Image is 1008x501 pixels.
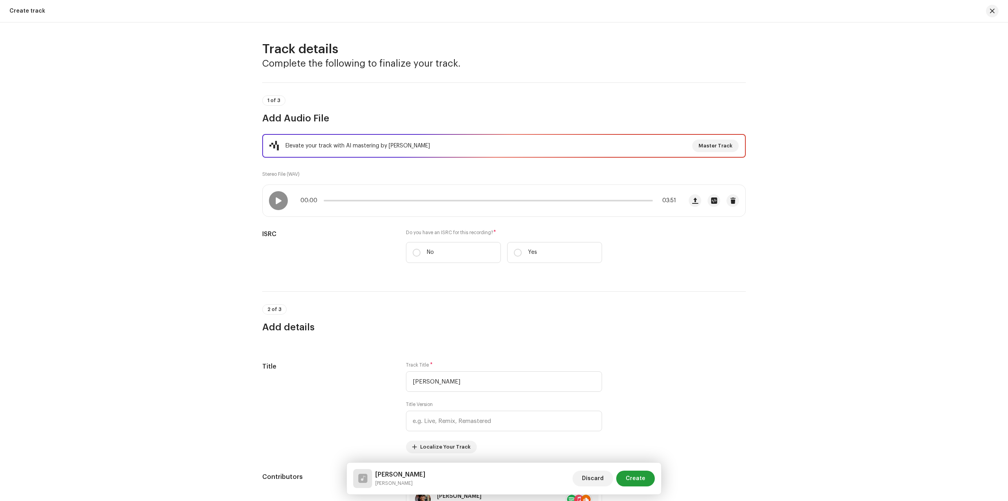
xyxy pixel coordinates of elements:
button: Master Track [692,140,739,152]
h5: Title [262,362,393,371]
h5: Contributors [262,472,393,482]
small: Sajna Hamra Laila Aawaixai [375,479,425,487]
span: 1 of 3 [267,98,280,103]
label: Do you have an ISRC for this recording? [406,229,602,236]
label: Title Version [406,401,433,408]
input: Enter the name of the track [406,371,602,392]
span: 00:00 [300,197,321,204]
p: No [427,248,434,257]
label: Track Title [406,362,433,368]
span: Create [626,471,645,486]
h3: Add Audio File [262,112,746,125]
h3: Add details [262,321,746,333]
span: Discard [582,471,604,486]
h2: Track details [262,41,746,57]
div: Elevate your track with AI mastering by [PERSON_NAME] [285,141,430,151]
p: [PERSON_NAME] [437,492,514,501]
input: e.g. Live, Remix, Remastered [406,411,602,431]
p: Yes [528,248,537,257]
h3: Complete the following to finalize your track. [262,57,746,70]
button: Discard [573,471,613,486]
h5: ISRC [262,229,393,239]
span: Master Track [699,138,732,154]
small: Stereo File (WAV) [262,172,300,177]
span: Localize Your Track [420,439,471,455]
button: Localize Your Track [406,441,477,453]
span: 03:51 [656,197,676,204]
button: Create [616,471,655,486]
h5: Sajna Hamra Laila Aawaixai [375,470,425,479]
span: 2 of 3 [267,307,282,312]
